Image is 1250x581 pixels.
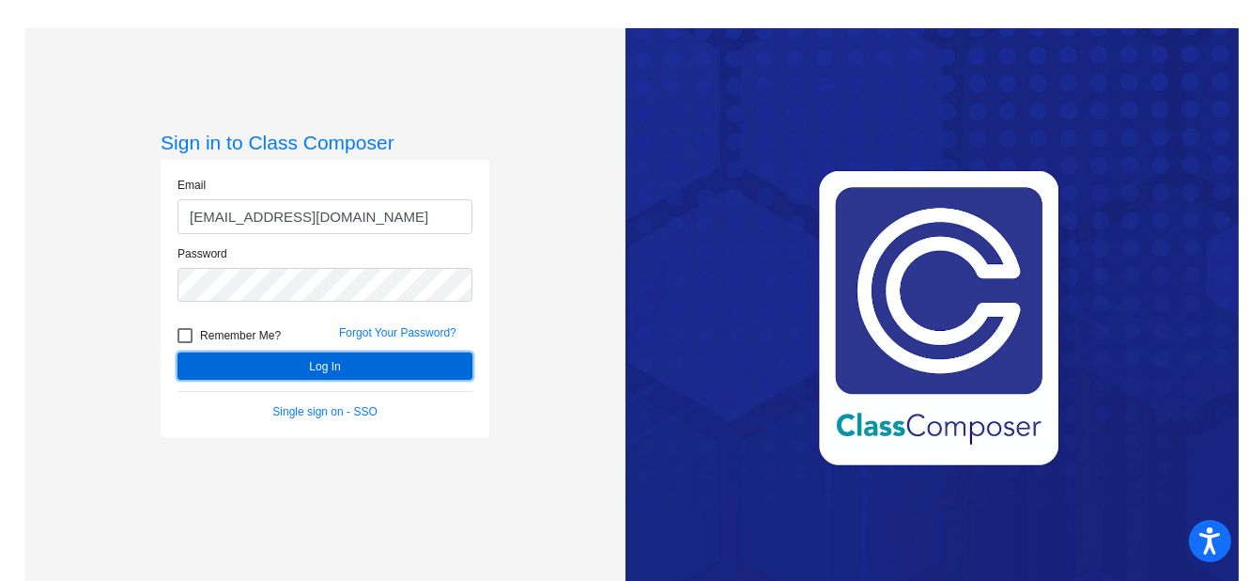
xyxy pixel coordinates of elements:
a: Forgot Your Password? [339,326,456,339]
label: Email [177,177,206,194]
button: Log In [177,353,472,380]
span: Remember Me? [200,324,281,347]
a: Single sign on - SSO [272,405,377,418]
label: Password [177,245,227,262]
h3: Sign in to Class Composer [161,131,489,154]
